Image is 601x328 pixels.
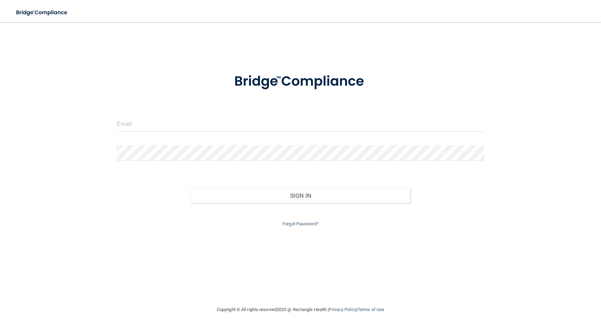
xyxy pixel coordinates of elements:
[329,307,356,312] a: Privacy Policy
[220,64,381,100] img: bridge_compliance_login_screen.278c3ca4.svg
[174,299,427,321] div: Copyright © All rights reserved 2025 @ Rectangle Health | |
[358,307,384,312] a: Terms of Use
[191,188,411,203] button: Sign In
[117,116,484,132] input: Email
[10,6,74,20] img: bridge_compliance_login_screen.278c3ca4.svg
[283,221,318,226] a: Forgot Password?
